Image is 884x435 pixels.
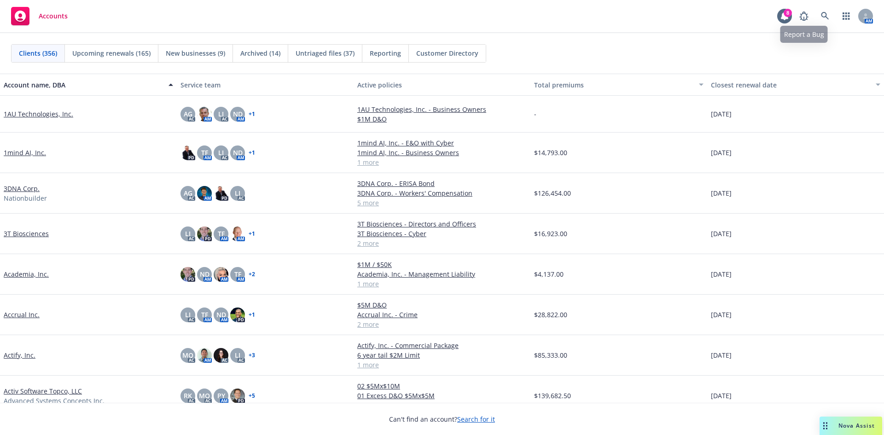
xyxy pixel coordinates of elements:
span: RK [184,391,192,400]
span: [DATE] [711,188,732,198]
span: MQ [182,350,193,360]
span: LI [218,109,224,119]
a: + 1 [249,150,255,156]
span: TF [234,269,241,279]
span: $16,923.00 [534,229,567,238]
div: Drag to move [820,417,831,435]
span: [DATE] [711,310,732,319]
a: 3T Biosciences - Cyber [357,229,527,238]
a: 2 more [357,238,527,248]
a: 3DNA Corp. [4,184,40,193]
div: Active policies [357,80,527,90]
a: 2 more [357,319,527,329]
a: Academia, Inc. [4,269,49,279]
a: 1 more [357,157,527,167]
span: $4,137.00 [534,269,564,279]
span: $28,822.00 [534,310,567,319]
span: Nova Assist [838,422,875,429]
a: + 1 [249,111,255,117]
span: Reporting [370,48,401,58]
span: [DATE] [711,391,732,400]
span: TF [201,310,208,319]
span: ND [233,148,243,157]
span: [DATE] [711,269,732,279]
button: Closest renewal date [707,74,884,96]
span: AG [184,188,192,198]
img: photo [197,226,212,241]
span: $139,682.50 [534,391,571,400]
span: Upcoming renewals (165) [72,48,151,58]
img: photo [230,307,245,322]
a: + 3 [249,353,255,358]
span: LI [235,188,240,198]
a: Actify, Inc. - Commercial Package [357,341,527,350]
div: 8 [784,9,792,17]
a: 5 more [357,198,527,208]
span: ND [233,109,243,119]
a: $5M D&O [357,300,527,310]
span: LI [218,148,224,157]
a: 1mind AI, Inc. [4,148,46,157]
a: 1 more [357,360,527,370]
img: photo [214,267,228,282]
span: ND [216,310,226,319]
span: LI [185,229,191,238]
a: 02 $5Mx$10M [357,381,527,391]
span: New businesses (9) [166,48,225,58]
a: 01 Excess D&O $5Mx$5M [357,391,527,400]
a: + 5 [249,393,255,399]
span: [DATE] [711,229,732,238]
a: 1AU Technologies, Inc. [4,109,73,119]
span: $126,454.00 [534,188,571,198]
a: Search [816,7,834,25]
a: Accounts [7,3,71,29]
a: 3DNA Corp. - ERISA Bond [357,179,527,188]
img: photo [180,145,195,160]
a: 1mind AI, Inc. - E&O with Cyber [357,138,527,148]
a: 3T Biosciences - Directors and Officers [357,219,527,229]
span: - [534,109,536,119]
a: Actify, Inc. [4,350,35,360]
span: Advanced Systems Concepts Inc. [4,396,105,406]
span: [DATE] [711,109,732,119]
button: Total premiums [530,74,707,96]
a: Switch app [837,7,855,25]
img: photo [230,226,245,241]
a: 1 more [357,279,527,289]
img: photo [197,186,212,201]
span: [DATE] [711,350,732,360]
img: photo [214,186,228,201]
a: 1AU Technologies, Inc. - Business Owners [357,104,527,114]
div: Service team [180,80,350,90]
span: LI [235,350,240,360]
span: $85,333.00 [534,350,567,360]
span: AG [184,109,192,119]
span: TF [201,148,208,157]
span: Clients (356) [19,48,57,58]
div: Account name, DBA [4,80,163,90]
span: [DATE] [711,148,732,157]
div: Total premiums [534,80,693,90]
button: Active policies [354,74,530,96]
button: Service team [177,74,354,96]
img: photo [230,389,245,403]
span: TF [218,229,225,238]
button: Nova Assist [820,417,882,435]
span: Untriaged files (37) [296,48,355,58]
span: Nationbuilder [4,193,47,203]
a: Academia, Inc. - Management Liability [357,269,527,279]
div: Closest renewal date [711,80,870,90]
a: 3T Biosciences [4,229,49,238]
span: Customer Directory [416,48,478,58]
span: MQ [199,391,210,400]
a: Search for it [457,415,495,423]
a: Activ Software Topco, LLC [4,386,82,396]
a: + 1 [249,231,255,237]
span: LI [185,310,191,319]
